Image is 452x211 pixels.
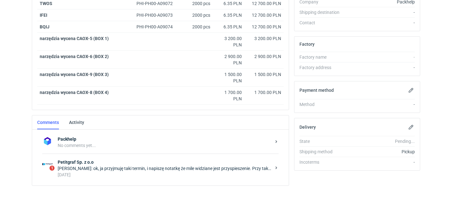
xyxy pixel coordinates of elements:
[299,149,345,155] div: Shipping method
[40,13,47,18] a: IFEI
[247,71,281,78] div: 1 500.00 PLN
[58,142,271,149] div: No comments yet...
[215,71,242,84] div: 1 500.00 PLN
[40,54,109,59] strong: narzędzia wycena CAOX-6 (BOX 2)
[299,42,315,47] h2: Factory
[58,165,271,172] div: [PERSON_NAME]: ok, ja przyjmuję taki termin, i napiszę notatkę że mile widziane jest przyspieszen...
[247,12,281,18] div: 12 700.00 PLN
[247,0,281,7] div: 12 700.00 PLN
[299,101,345,108] div: Method
[247,53,281,60] div: 2 900.00 PLN
[299,138,345,144] div: State
[49,166,55,171] span: 1
[40,24,49,29] a: BQIJ
[136,12,179,18] div: PHI-PH00-A09073
[215,35,242,48] div: 3 200.00 PLN
[345,20,415,26] div: -
[345,54,415,60] div: -
[407,86,415,94] button: Edit payment method
[58,159,271,165] strong: Petitgraf Sp. z o.o
[40,36,109,41] strong: narzędzia wycena CAOX-5 (BOX 1)
[58,172,271,178] div: [DATE]
[299,88,334,93] h2: Payment method
[136,24,179,30] div: PHI-PH00-A09074
[42,136,53,146] img: Packhelp
[40,72,109,77] strong: narzędzia wycena CAOX-9 (BOX 3)
[345,101,415,108] div: -
[299,159,345,165] div: Incoterms
[345,64,415,71] div: -
[299,125,316,130] h2: Delivery
[215,24,242,30] div: 6.35 PLN
[299,20,345,26] div: Contact
[407,123,415,131] button: Edit delivery details
[299,64,345,71] div: Factory address
[42,159,53,169] img: Petitgraf Sp. z o.o
[40,90,109,95] strong: narzędzia wycena CAOX-8 (BOX 4)
[58,136,271,142] strong: Packhelp
[299,9,345,15] div: Shipping destination
[215,53,242,66] div: 2 900.00 PLN
[395,139,415,144] em: Pending...
[299,54,345,60] div: Factory name
[215,0,242,7] div: 6.35 PLN
[345,159,415,165] div: -
[345,9,415,15] div: -
[345,149,415,155] div: Pickup
[215,89,242,102] div: 1 700.00 PLN
[69,115,84,129] a: Activity
[247,89,281,96] div: 1 700.00 PLN
[181,21,213,33] div: 2000 pcs
[247,24,281,30] div: 12 700.00 PLN
[181,9,213,21] div: 2000 pcs
[37,115,59,129] a: Comments
[215,12,242,18] div: 6.35 PLN
[40,1,52,6] a: TWOS
[247,35,281,42] div: 3 200.00 PLN
[136,0,179,7] div: PHI-PH00-A09072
